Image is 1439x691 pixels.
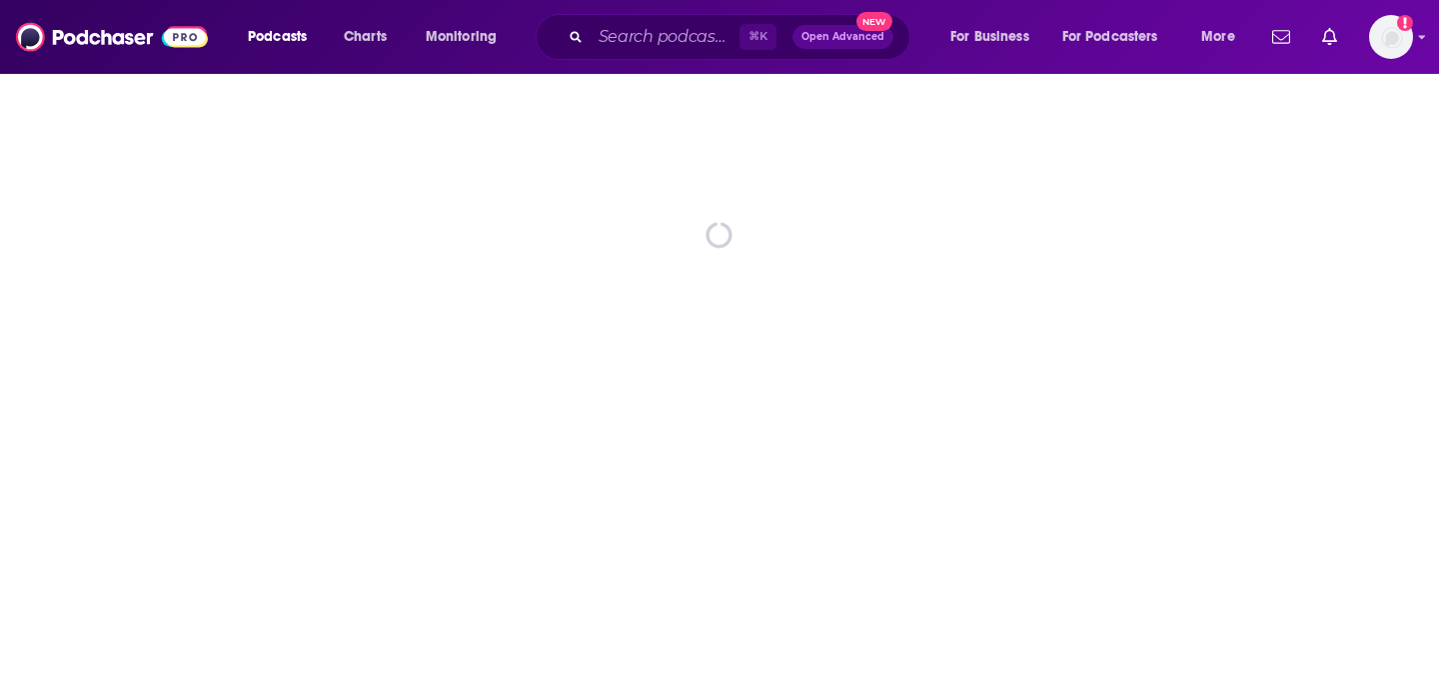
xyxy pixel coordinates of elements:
[792,25,893,49] button: Open AdvancedNew
[1187,21,1260,53] button: open menu
[412,21,523,53] button: open menu
[1369,15,1413,59] span: Logged in as FIREPodchaser25
[1369,15,1413,59] button: Show profile menu
[936,21,1054,53] button: open menu
[1369,15,1413,59] img: User Profile
[426,23,497,51] span: Monitoring
[1062,23,1158,51] span: For Podcasters
[248,23,307,51] span: Podcasts
[591,21,739,53] input: Search podcasts, credits, & more...
[344,23,387,51] span: Charts
[950,23,1029,51] span: For Business
[1264,20,1298,54] a: Show notifications dropdown
[331,21,399,53] a: Charts
[1049,21,1187,53] button: open menu
[801,32,884,42] span: Open Advanced
[16,18,208,56] img: Podchaser - Follow, Share and Rate Podcasts
[1201,23,1235,51] span: More
[1397,15,1413,31] svg: Add a profile image
[555,14,929,60] div: Search podcasts, credits, & more...
[856,12,892,31] span: New
[1314,20,1345,54] a: Show notifications dropdown
[234,21,333,53] button: open menu
[739,24,776,50] span: ⌘ K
